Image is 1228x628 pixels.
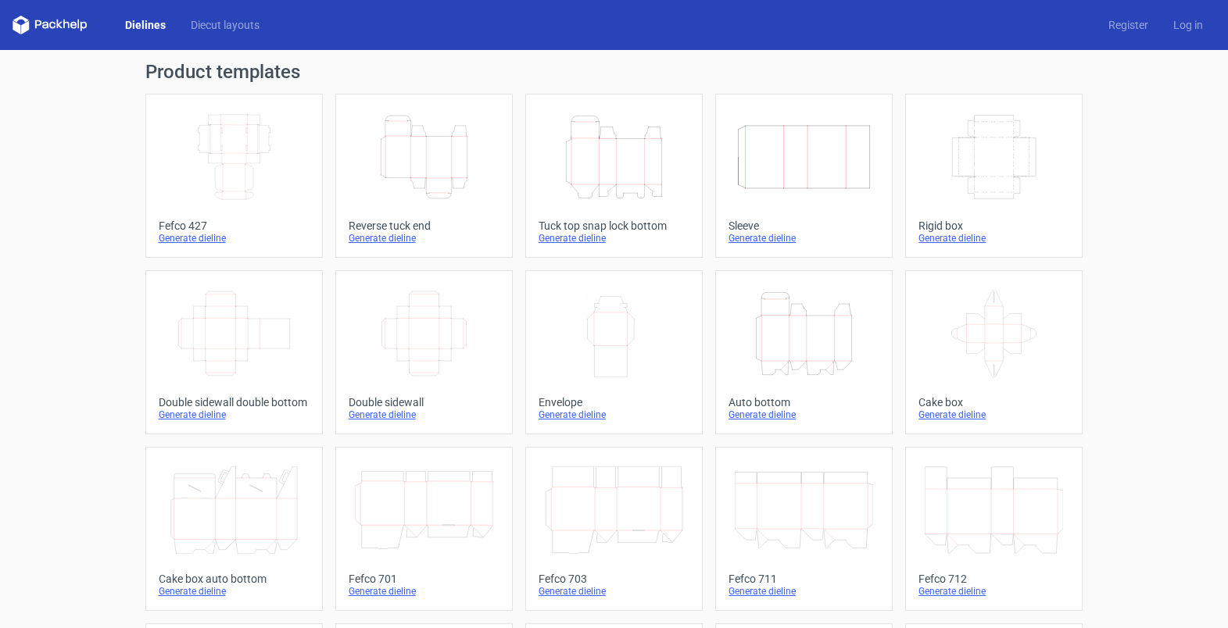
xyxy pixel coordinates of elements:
a: Diecut layouts [178,17,272,33]
div: Auto bottom [729,396,879,409]
div: Generate dieline [159,585,310,598]
a: Cake boxGenerate dieline [905,270,1083,434]
div: Double sidewall [349,396,499,409]
div: Generate dieline [918,585,1069,598]
a: Dielines [113,17,178,33]
div: Generate dieline [539,232,689,244]
div: Fefco 701 [349,573,499,585]
div: Tuck top snap lock bottom [539,219,689,232]
div: Generate dieline [349,232,499,244]
div: Sleeve [729,219,879,232]
div: Generate dieline [159,409,310,421]
a: Log in [1161,17,1215,33]
div: Cake box [918,396,1069,409]
div: Generate dieline [729,409,879,421]
div: Fefco 711 [729,573,879,585]
a: Double sidewall double bottomGenerate dieline [145,270,323,434]
div: Generate dieline [539,585,689,598]
div: Fefco 427 [159,219,310,232]
div: Rigid box [918,219,1069,232]
a: Tuck top snap lock bottomGenerate dieline [525,94,703,258]
a: Register [1096,17,1161,33]
div: Reverse tuck end [349,219,499,232]
div: Generate dieline [918,232,1069,244]
a: Fefco 712Generate dieline [905,447,1083,611]
a: Fefco 701Generate dieline [335,447,513,611]
div: Generate dieline [729,585,879,598]
a: Fefco 711Generate dieline [715,447,893,611]
a: Fefco 427Generate dieline [145,94,323,258]
div: Envelope [539,396,689,409]
div: Generate dieline [159,232,310,244]
a: Fefco 703Generate dieline [525,447,703,611]
div: Cake box auto bottom [159,573,310,585]
a: Cake box auto bottomGenerate dieline [145,447,323,611]
div: Fefco 703 [539,573,689,585]
h1: Product templates [145,62,1083,81]
a: Auto bottomGenerate dieline [715,270,893,434]
a: Rigid boxGenerate dieline [905,94,1083,258]
div: Fefco 712 [918,573,1069,585]
a: SleeveGenerate dieline [715,94,893,258]
div: Generate dieline [349,409,499,421]
a: EnvelopeGenerate dieline [525,270,703,434]
div: Generate dieline [349,585,499,598]
a: Reverse tuck endGenerate dieline [335,94,513,258]
div: Double sidewall double bottom [159,396,310,409]
div: Generate dieline [539,409,689,421]
div: Generate dieline [918,409,1069,421]
a: Double sidewallGenerate dieline [335,270,513,434]
div: Generate dieline [729,232,879,244]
